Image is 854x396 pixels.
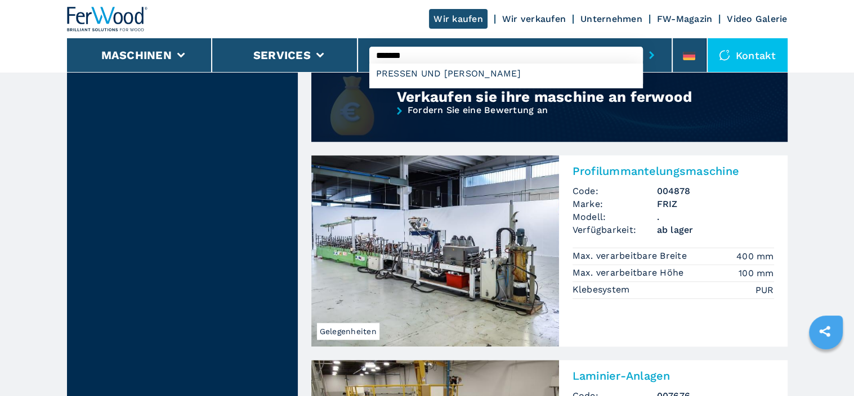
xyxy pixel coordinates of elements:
[253,48,311,62] button: Services
[573,210,657,223] span: Modell:
[736,250,774,263] em: 400 mm
[657,13,713,24] a: FW-Magazin
[101,48,172,62] button: Maschinen
[573,223,657,236] span: Verfügbarkeit:
[311,155,788,346] a: Profilummantelungsmaschine FRIZ .GelegenheitenProfilummantelungsmaschineCode:004878Marke:FRIZMode...
[573,267,687,279] p: Max. verarbeitbare Höhe
[657,197,774,210] h3: FRIZ
[429,9,488,29] a: Wir kaufen
[369,64,643,84] div: PRESSEN UND [PERSON_NAME]
[657,210,774,223] h3: .
[573,369,774,382] h2: Laminier-Anlagen
[67,7,148,31] img: Ferwood
[573,250,690,262] p: Max. verarbeitbare Breite
[708,38,788,72] div: Kontakt
[573,197,657,210] span: Marke:
[811,317,839,345] a: sharethis
[311,155,559,346] img: Profilummantelungsmaschine FRIZ .
[573,283,633,296] p: Klebesystem
[397,88,709,106] div: Verkaufen sie ihre maschine an ferwood
[727,13,787,24] a: Video Galerie
[573,184,657,197] span: Code:
[755,283,774,296] em: PUR
[502,13,566,24] a: Wir verkaufen
[573,164,774,178] h2: Profilummantelungsmaschine
[317,323,379,340] span: Gelegenheiten
[657,184,774,197] h3: 004878
[580,13,642,24] a: Unternehmen
[311,106,788,143] a: Fordern Sie eine Bewertung an
[719,49,730,61] img: Kontakt
[657,223,774,236] span: ab lager
[739,267,774,280] em: 100 mm
[806,345,846,388] iframe: Chat
[643,42,660,68] button: submit-button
